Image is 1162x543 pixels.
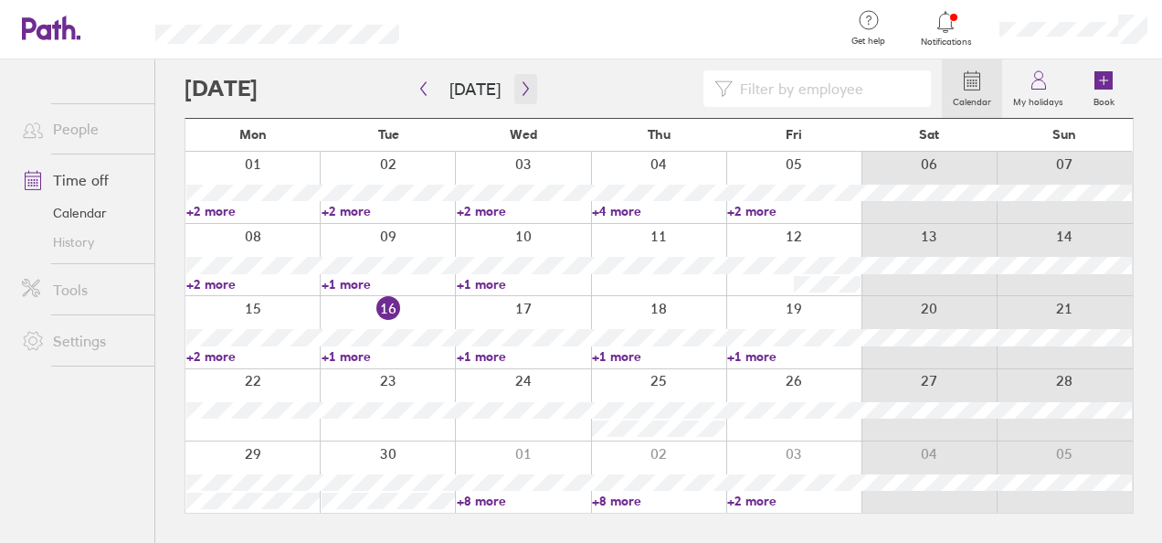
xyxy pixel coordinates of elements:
span: Notifications [916,37,976,48]
span: Fri [786,127,802,142]
a: +2 more [186,348,320,365]
label: Book [1083,91,1125,108]
label: My holidays [1002,91,1074,108]
span: Wed [510,127,537,142]
a: Calendar [942,59,1002,118]
a: +1 more [457,348,590,365]
a: Time off [7,162,154,198]
a: +1 more [322,276,455,293]
a: +2 more [727,203,861,219]
span: Get help [839,36,898,47]
a: +8 more [592,493,725,509]
a: History [7,228,154,257]
a: +2 more [186,276,320,293]
a: +1 more [322,348,455,365]
label: Calendar [942,91,1002,108]
a: Tools [7,271,154,308]
a: +1 more [592,348,725,365]
span: Thu [648,127,671,142]
span: Tue [378,127,399,142]
a: +1 more [727,348,861,365]
a: +2 more [322,203,455,219]
span: Mon [239,127,267,142]
input: Filter by employee [733,71,920,106]
a: +8 more [457,493,590,509]
a: Calendar [7,198,154,228]
a: Notifications [916,9,976,48]
a: +2 more [457,203,590,219]
a: Book [1074,59,1133,118]
span: Sun [1052,127,1076,142]
a: +1 more [457,276,590,293]
a: +2 more [727,493,861,509]
a: +2 more [186,203,320,219]
a: My holidays [1002,59,1074,118]
span: Sat [919,127,939,142]
button: [DATE] [435,74,515,104]
a: Settings [7,323,154,359]
a: +4 more [592,203,725,219]
a: People [7,111,154,147]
